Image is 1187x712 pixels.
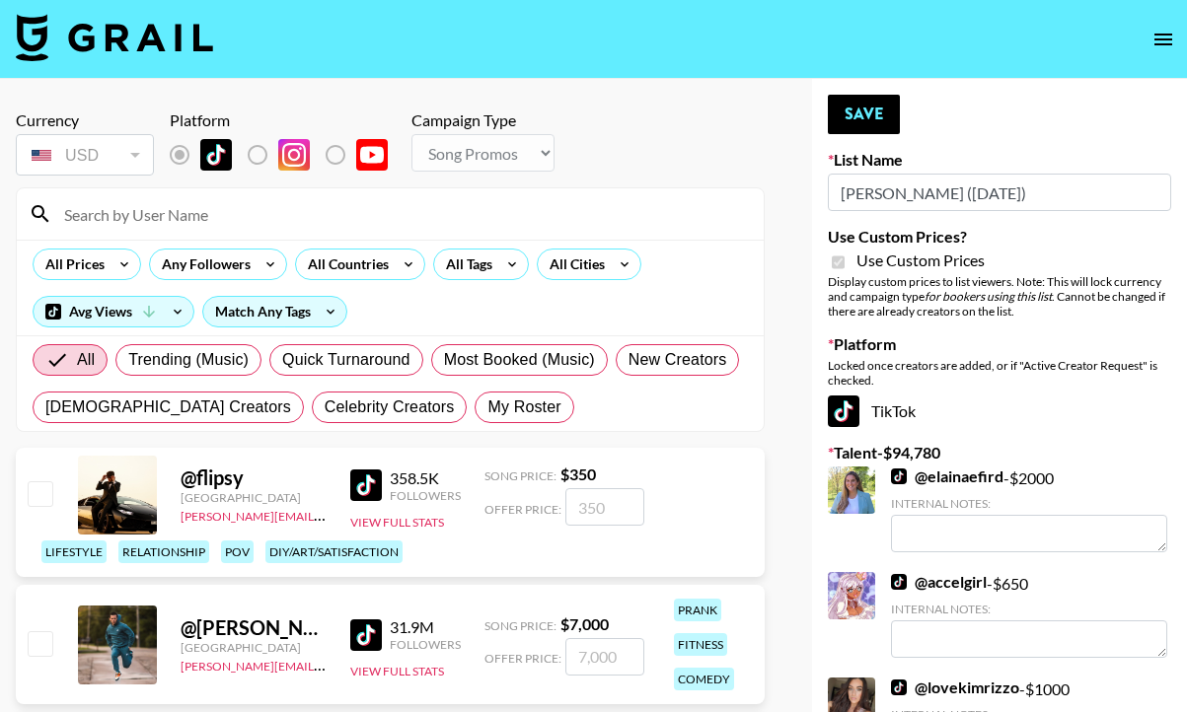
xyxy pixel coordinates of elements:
[170,110,404,130] div: Platform
[181,655,473,674] a: [PERSON_NAME][EMAIL_ADDRESS][DOMAIN_NAME]
[891,572,1167,658] div: - $ 650
[118,540,209,563] div: relationship
[565,488,644,526] input: 350
[891,466,1003,486] a: @elainaefird
[181,615,327,640] div: @ [PERSON_NAME].[PERSON_NAME]
[828,150,1171,170] label: List Name
[828,334,1171,354] label: Platform
[891,468,907,484] img: TikTok
[350,515,444,530] button: View Full Stats
[20,138,150,173] div: USD
[484,651,561,666] span: Offer Price:
[221,540,254,563] div: pov
[925,289,1052,304] em: for bookers using this list
[891,466,1167,552] div: - $ 2000
[34,249,109,279] div: All Prices
[265,540,403,563] div: diy/art/satisfaction
[45,395,291,419] span: [DEMOGRAPHIC_DATA] Creators
[828,395,859,427] img: TikTok
[560,614,609,633] strong: $ 7,000
[356,139,388,171] img: YouTube
[674,599,721,621] div: prank
[828,358,1171,388] div: Locked once creators are added, or if "Active Creator Request" is checked.
[390,488,461,503] div: Followers
[181,465,327,490] div: @ flipsy
[16,110,154,130] div: Currency
[891,602,1167,616] div: Internal Notes:
[444,348,595,372] span: Most Booked (Music)
[128,348,249,372] span: Trending (Music)
[34,297,193,326] div: Avg Views
[828,95,900,134] button: Save
[16,130,154,179] div: Currency is locked to USD
[150,249,255,279] div: Any Followers
[77,348,95,372] span: All
[170,134,404,176] div: List locked to TikTok.
[891,679,907,695] img: TikTok
[828,227,1171,247] label: Use Custom Prices?
[891,572,987,592] a: @accelgirl
[390,468,461,488] div: 358.5K
[434,249,496,279] div: All Tags
[828,274,1171,319] div: Display custom prices to list viewers. Note: This will lock currency and campaign type . Cannot b...
[411,110,555,130] div: Campaign Type
[52,198,752,230] input: Search by User Name
[181,490,327,505] div: [GEOGRAPHIC_DATA]
[487,395,560,419] span: My Roster
[1144,20,1183,59] button: open drawer
[278,139,310,171] img: Instagram
[282,348,410,372] span: Quick Turnaround
[200,139,232,171] img: TikTok
[181,505,473,524] a: [PERSON_NAME][EMAIL_ADDRESS][DOMAIN_NAME]
[484,502,561,517] span: Offer Price:
[325,395,455,419] span: Celebrity Creators
[674,633,727,656] div: fitness
[484,618,556,633] span: Song Price:
[181,640,327,655] div: [GEOGRAPHIC_DATA]
[390,617,461,637] div: 31.9M
[41,540,107,563] div: lifestyle
[538,249,609,279] div: All Cities
[560,464,596,483] strong: $ 350
[629,348,727,372] span: New Creators
[828,395,1171,427] div: TikTok
[350,469,382,501] img: TikTok
[16,14,213,61] img: Grail Talent
[891,574,907,590] img: TikTok
[674,668,734,690] div: comedy
[390,637,461,652] div: Followers
[350,619,382,651] img: TikTok
[856,250,985,270] span: Use Custom Prices
[828,443,1171,463] label: Talent - $ 94,780
[484,468,556,483] span: Song Price:
[565,638,644,676] input: 7,000
[296,249,393,279] div: All Countries
[350,664,444,678] button: View Full Stats
[203,297,346,326] div: Match Any Tags
[891,677,1019,697] a: @lovekimrizzo
[891,496,1167,511] div: Internal Notes:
